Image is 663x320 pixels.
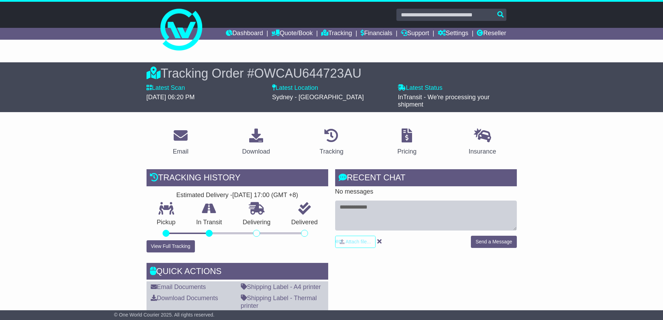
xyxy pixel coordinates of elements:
[151,295,218,302] a: Download Documents
[238,126,275,159] a: Download
[272,94,364,101] span: Sydney - [GEOGRAPHIC_DATA]
[147,240,195,252] button: View Full Tracking
[477,28,506,40] a: Reseller
[398,84,442,92] label: Latest Status
[242,147,270,156] div: Download
[147,192,328,199] div: Estimated Delivery -
[147,263,328,282] div: Quick Actions
[151,283,206,290] a: Email Documents
[281,219,328,226] p: Delivered
[469,147,496,156] div: Insurance
[168,126,193,159] a: Email
[147,219,186,226] p: Pickup
[173,147,188,156] div: Email
[471,236,516,248] button: Send a Message
[393,126,421,159] a: Pricing
[397,147,417,156] div: Pricing
[147,169,328,188] div: Tracking history
[241,283,321,290] a: Shipping Label - A4 printer
[321,28,352,40] a: Tracking
[398,94,490,108] span: InTransit - We're processing your shipment
[186,219,232,226] p: In Transit
[319,147,343,156] div: Tracking
[114,312,215,318] span: © One World Courier 2025. All rights reserved.
[315,126,348,159] a: Tracking
[438,28,468,40] a: Settings
[226,28,263,40] a: Dashboard
[272,84,318,92] label: Latest Location
[361,28,392,40] a: Financials
[335,188,517,196] p: No messages
[232,192,298,199] div: [DATE] 17:00 (GMT +8)
[147,84,185,92] label: Latest Scan
[254,66,361,80] span: OWCAU644723AU
[241,295,317,309] a: Shipping Label - Thermal printer
[147,94,195,101] span: [DATE] 06:20 PM
[271,28,313,40] a: Quote/Book
[464,126,501,159] a: Insurance
[335,169,517,188] div: RECENT CHAT
[401,28,429,40] a: Support
[147,66,517,81] div: Tracking Order #
[232,219,281,226] p: Delivering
